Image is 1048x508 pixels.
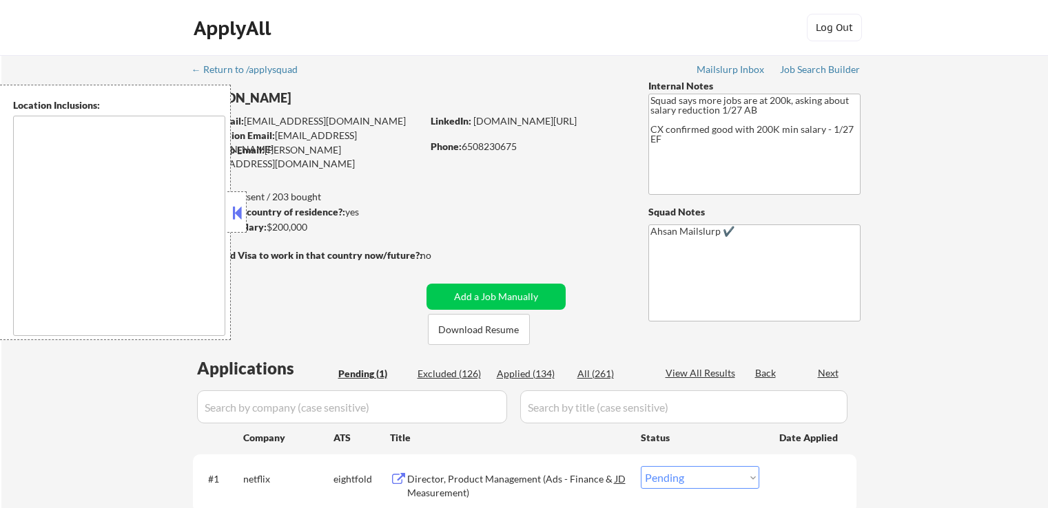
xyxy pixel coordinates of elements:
[807,14,862,41] button: Log Out
[197,390,507,423] input: Search by company (case sensitive)
[431,115,471,127] strong: LinkedIn:
[755,366,777,380] div: Back
[192,205,418,219] div: yes
[194,17,275,40] div: ApplyAll
[243,431,333,445] div: Company
[193,89,476,107] div: [PERSON_NAME]
[194,114,422,128] div: [EMAIL_ADDRESS][DOMAIN_NAME]
[427,284,566,310] button: Add a Job Manually
[779,431,840,445] div: Date Applied
[333,431,390,445] div: ATS
[520,390,847,423] input: Search by title (case sensitive)
[193,249,422,261] strong: Will need Visa to work in that country now/future?:
[192,206,345,218] strong: Can work in country of residence?:
[192,64,311,78] a: ← Return to /applysquad
[473,115,577,127] a: [DOMAIN_NAME][URL]
[697,65,766,74] div: Mailslurp Inbox
[197,360,333,377] div: Applications
[192,190,422,204] div: 134 sent / 203 bought
[418,367,486,381] div: Excluded (126)
[428,314,530,345] button: Download Resume
[193,143,422,170] div: [PERSON_NAME][EMAIL_ADDRESS][DOMAIN_NAME]
[194,129,422,156] div: [EMAIL_ADDRESS][DOMAIN_NAME]
[648,79,861,93] div: Internal Notes
[780,65,861,74] div: Job Search Builder
[338,367,407,381] div: Pending (1)
[666,366,739,380] div: View All Results
[614,466,628,491] div: JD
[192,65,311,74] div: ← Return to /applysquad
[420,248,460,262] div: no
[648,205,861,219] div: Squad Notes
[192,220,422,234] div: $200,000
[818,366,840,380] div: Next
[431,140,462,152] strong: Phone:
[697,64,766,78] a: Mailslurp Inbox
[641,425,759,449] div: Status
[431,140,626,154] div: 6508230675
[390,431,628,445] div: Title
[497,367,566,381] div: Applied (134)
[243,472,333,486] div: netflix
[577,367,646,381] div: All (261)
[208,472,232,486] div: #1
[333,472,390,486] div: eightfold
[407,472,615,499] div: Director, Product Management (Ads - Finance & Measurement)
[13,98,225,112] div: Location Inclusions:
